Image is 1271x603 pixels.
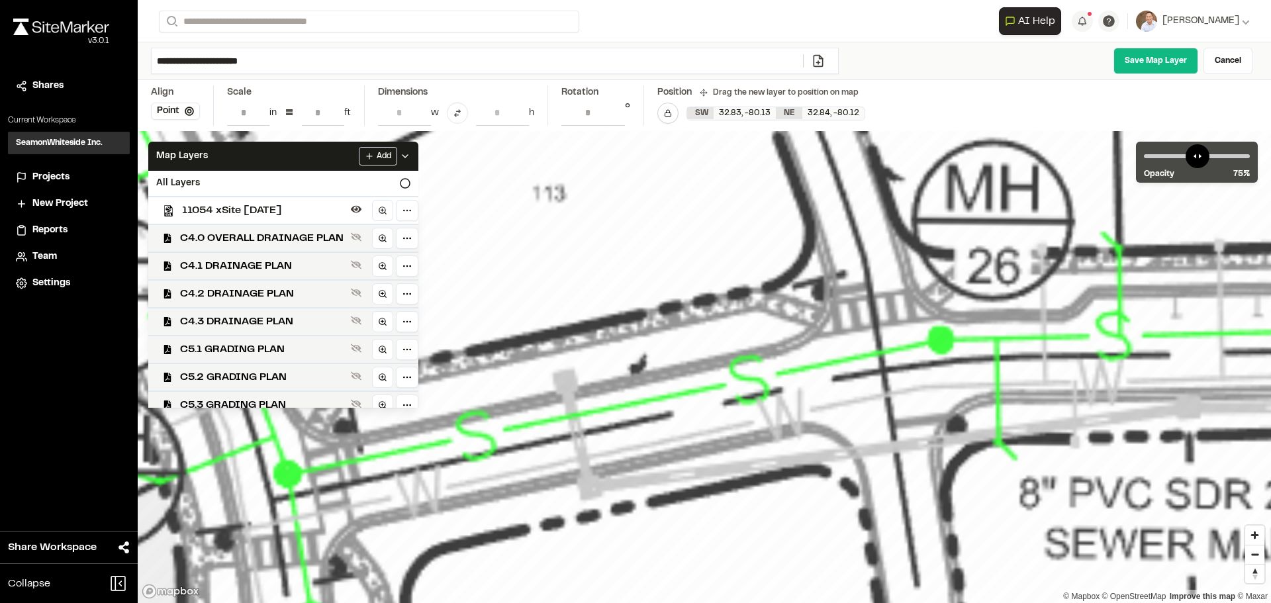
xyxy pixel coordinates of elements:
button: Search [159,11,183,32]
div: ft [344,106,351,120]
div: NE [776,107,802,119]
span: Projects [32,170,70,185]
span: C4.0 OVERALL DRAINAGE PLAN [180,230,346,246]
a: Mapbox [1063,592,1100,601]
span: 75 % [1233,168,1250,180]
a: Add/Change File [803,54,833,68]
div: ° [625,100,630,126]
button: Add [359,147,397,165]
span: Collapse [8,576,50,592]
button: Hide layer [348,201,364,217]
a: Zoom to layer [372,367,393,388]
a: OpenStreetMap [1102,592,1166,601]
button: [PERSON_NAME] [1136,11,1250,32]
button: Show layer [348,285,364,301]
span: Map Layers [156,149,208,163]
span: C4.3 DRAINAGE PLAN [180,314,346,330]
div: Oh geez...please don't... [13,35,109,47]
span: C5.3 GRADING PLAN [180,397,346,413]
div: Rotation [561,85,630,100]
a: Shares [16,79,122,93]
div: SW [687,107,714,119]
span: C4.2 DRAINAGE PLAN [180,286,346,302]
img: User [1136,11,1157,32]
div: Scale [227,85,252,100]
a: Zoom to layer [372,394,393,416]
button: Open AI Assistant [999,7,1061,35]
a: Cancel [1203,48,1252,74]
div: w [431,106,439,120]
a: Settings [16,276,122,291]
a: Reports [16,223,122,238]
button: Zoom out [1245,545,1264,564]
img: kml_black_icon64.png [163,205,174,216]
button: Lock Map Layer Position [657,103,679,124]
div: = [285,103,294,124]
div: Drag the new layer to position on map [700,87,859,99]
button: Show layer [348,396,364,412]
button: Reset bearing to north [1245,564,1264,583]
span: Zoom out [1245,545,1264,564]
h3: SeamonWhiteside Inc. [16,137,103,149]
a: Zoom to layer [372,200,393,221]
a: Zoom to layer [372,339,393,360]
span: Reset bearing to north [1245,565,1264,583]
div: h [529,106,534,120]
a: Save Map Layer [1113,48,1198,74]
div: 32.84 , -80.12 [802,107,865,119]
button: Show layer [348,368,364,384]
button: Show layer [348,257,364,273]
div: in [269,106,277,120]
span: 11054 xSite [DATE] [182,203,346,218]
a: Map feedback [1170,592,1235,601]
a: Projects [16,170,122,185]
button: Zoom in [1245,526,1264,545]
div: Open AI Assistant [999,7,1066,35]
a: Maxar [1237,592,1268,601]
img: rebrand.png [13,19,109,35]
a: Zoom to layer [372,283,393,304]
span: Shares [32,79,64,93]
a: Mapbox logo [142,584,200,599]
span: Reports [32,223,68,238]
button: Show layer [348,340,364,356]
span: Add [377,150,391,162]
a: Zoom to layer [372,255,393,277]
a: Team [16,250,122,264]
div: Dimensions [378,85,534,100]
a: Zoom to layer [372,311,393,332]
div: SW 32.829034774379764, -80.12954511376499 | NE 32.83692040066758, -80.11546790621628 [687,107,865,120]
a: New Project [16,197,122,211]
span: Settings [32,276,70,291]
div: 32.83 , -80.13 [714,107,776,119]
span: C5.1 GRADING PLAN [180,342,346,357]
button: Point [151,103,200,120]
p: Current Workspace [8,115,130,126]
span: C4.1 DRAINAGE PLAN [180,258,346,274]
span: Opacity [1144,168,1174,180]
div: Align [151,85,200,100]
span: New Project [32,197,88,211]
span: Team [32,250,57,264]
span: [PERSON_NAME] [1162,14,1239,28]
a: Zoom to layer [372,228,393,249]
span: Share Workspace [8,539,97,555]
button: Show layer [348,229,364,245]
span: AI Help [1018,13,1055,29]
div: Position [657,85,692,100]
button: Show layer [348,312,364,328]
span: C5.2 GRADING PLAN [180,369,346,385]
div: All Layers [148,171,418,196]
